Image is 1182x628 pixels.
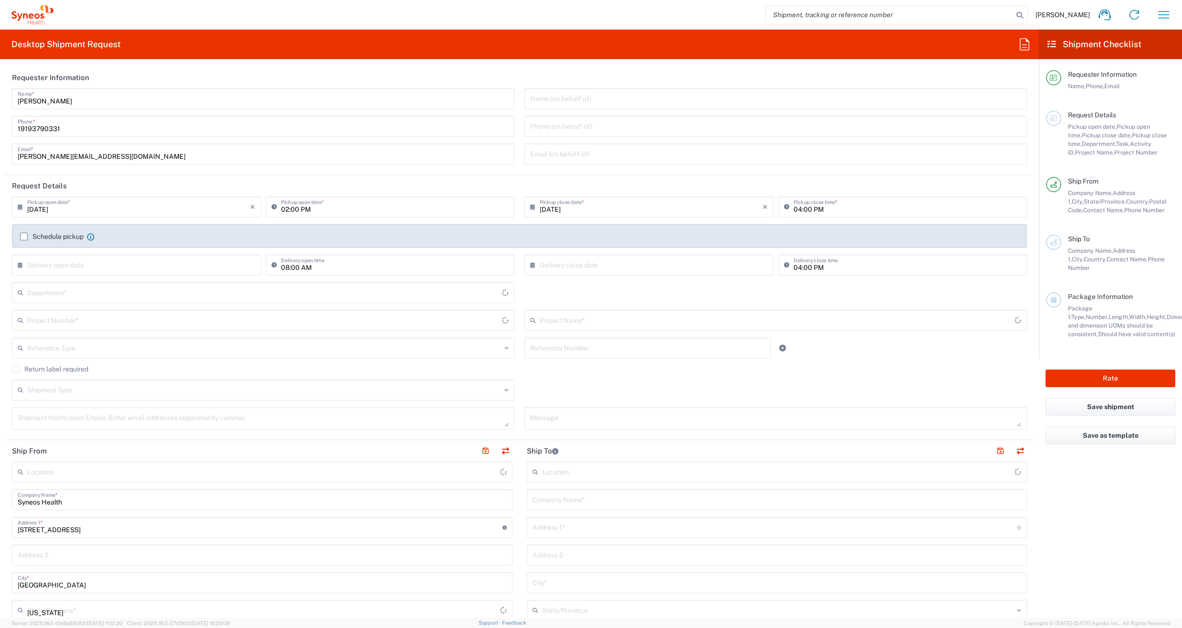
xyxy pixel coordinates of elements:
span: Type, [1071,313,1086,320]
h2: Requester Information [12,73,89,82]
span: Copyright © [DATE]-[DATE] Agistix Inc., All Rights Reserved [1024,619,1171,628]
a: Support [479,620,502,626]
span: Height, [1147,313,1167,320]
span: Phone, [1086,82,1104,90]
span: City, [1072,198,1084,205]
span: Request Details [1068,111,1116,119]
button: Rate [1046,370,1175,387]
span: Width, [1129,313,1147,320]
span: [DATE] 10:20:09 [191,620,230,626]
span: Department, [1082,140,1116,147]
span: Ship From [1068,177,1098,185]
span: Email [1104,82,1120,90]
span: Requester Information [1068,71,1137,78]
label: Schedule pickup [20,233,84,240]
span: Number, [1086,313,1109,320]
span: Company Name, [1068,189,1113,196]
i: × [763,199,768,215]
button: Save shipment [1046,398,1175,416]
h2: Desktop Shipment Request [11,39,121,50]
span: [DATE] 11:12:30 [87,620,123,626]
span: Package 1: [1068,305,1092,320]
span: City, [1072,256,1084,263]
button: Save as template [1046,427,1175,444]
h2: Ship To [527,446,558,456]
span: Phone Number [1124,206,1165,214]
span: Project Name, [1075,149,1114,156]
span: Contact Name, [1107,256,1148,263]
span: Package Information [1068,293,1133,300]
h2: Request Details [12,181,67,191]
span: Company Name, [1068,247,1113,254]
h2: Ship From [12,446,47,456]
span: Server: 2025.18.0-d1e9a510831 [11,620,123,626]
span: Project Number [1114,149,1158,156]
span: Ship To [1068,235,1090,243]
span: Country, [1126,198,1149,205]
span: Client: 2025.18.0-27d3021 [127,620,230,626]
a: Feedback [502,620,526,626]
span: Name, [1068,82,1086,90]
span: State/Province, [1084,198,1126,205]
a: Add Reference [776,341,789,355]
label: Return label required [12,365,88,373]
span: Pickup open date, [1068,123,1117,130]
i: × [250,199,255,215]
span: [PERSON_NAME] [1036,10,1090,19]
span: Length, [1109,313,1129,320]
span: Pickup close date, [1082,132,1132,139]
h2: Shipment Checklist [1047,39,1141,50]
span: Country, [1084,256,1107,263]
input: Shipment, tracking or reference number [766,6,1013,24]
span: Contact Name, [1083,206,1124,214]
span: Should have valid content(s) [1098,330,1175,338]
span: Task, [1116,140,1130,147]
